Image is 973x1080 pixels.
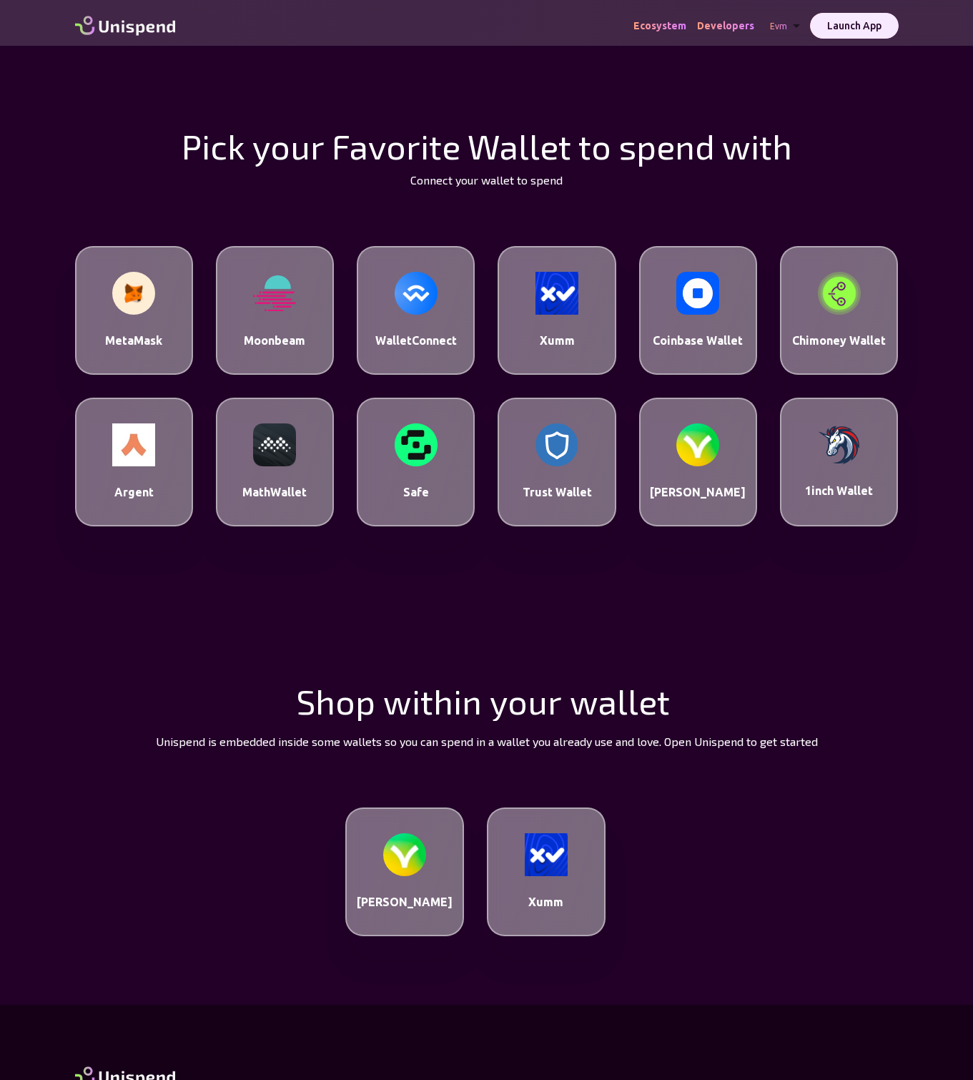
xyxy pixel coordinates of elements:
[528,680,548,722] span: u
[357,895,453,908] span: [PERSON_NAME]
[453,680,462,722] span: i
[657,680,670,722] span: t
[810,13,899,39] button: Launch App
[766,17,810,35] div: evm
[598,680,617,722] span: a
[375,334,457,347] span: WalletConnect
[105,334,162,347] span: MetaMask
[383,833,426,876] img: Valora
[253,423,296,466] img: MathWallet
[770,21,787,31] span: evm
[827,20,881,31] span: Launch App
[383,680,412,722] span: w
[638,680,657,722] span: e
[650,486,746,499] span: [PERSON_NAME]
[535,423,578,466] img: Trust Wallet
[420,680,433,722] span: t
[412,680,420,722] span: i
[628,680,638,722] span: l
[548,680,562,722] span: r
[242,486,307,499] span: MathWallet
[508,680,528,722] span: o
[410,173,563,187] span: Connect your wallet to spend
[335,680,355,722] span: o
[676,272,719,315] img: Coinbase Wallet
[540,334,575,347] span: Xumm
[792,334,886,347] span: Chimoney Wallet
[296,680,315,722] span: S
[805,484,873,497] span: 1inch Wallet
[433,680,453,722] span: h
[462,680,482,722] span: n
[818,272,861,315] img: Chimoney Wallet
[676,423,719,466] img: Valora
[570,680,598,722] span: w
[355,680,375,722] span: p
[253,272,296,315] img: Moonbeam
[653,334,743,347] span: Coinbase Wallet
[315,680,335,722] span: h
[697,20,754,31] span: Developers
[617,680,628,722] span: l
[490,680,508,722] span: y
[156,735,818,748] span: Unispend is embedded inside some wallets so you can spend in a wallet you already use and love. O...
[244,334,305,347] span: Moonbeam
[523,486,592,499] span: Trust Wallet
[395,423,438,466] img: Safe
[535,272,578,315] img: Xumm
[182,125,792,167] span: Pick your Favorite Wallet to spend with
[528,895,563,908] span: Xumm
[112,272,155,315] img: MetaMask
[818,425,861,465] img: 1inch Wallet
[633,20,686,31] span: Ecosystem
[112,423,155,466] img: Argent
[395,272,438,315] img: WalletConnect
[525,833,568,876] img: Xumm
[403,486,429,499] span: Safe
[114,486,154,499] span: Argent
